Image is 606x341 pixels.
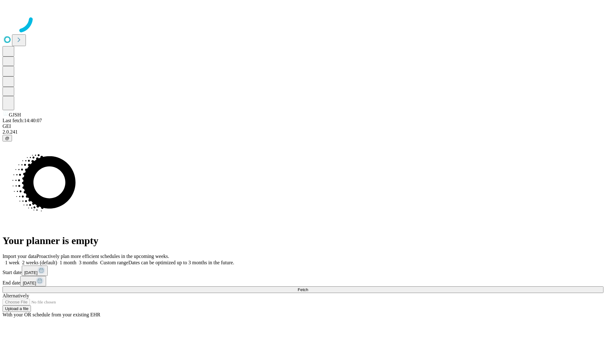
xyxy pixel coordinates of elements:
[22,260,57,265] span: 2 weeks (default)
[3,135,12,141] button: @
[3,276,603,286] div: End date
[24,270,38,275] span: [DATE]
[37,254,169,259] span: Proactively plan more efficient schedules in the upcoming weeks.
[3,129,603,135] div: 2.0.241
[3,266,603,276] div: Start date
[3,254,37,259] span: Import your data
[20,276,46,286] button: [DATE]
[298,287,308,292] span: Fetch
[128,260,234,265] span: Dates can be optimized up to 3 months in the future.
[3,312,100,317] span: With your OR schedule from your existing EHR
[9,112,21,117] span: GJSH
[79,260,98,265] span: 3 months
[5,260,20,265] span: 1 week
[3,118,42,123] span: Last fetch: 14:40:07
[3,305,31,312] button: Upload a file
[3,235,603,247] h1: Your planner is empty
[3,286,603,293] button: Fetch
[60,260,76,265] span: 1 month
[3,123,603,129] div: GEI
[3,293,29,298] span: Alternatively
[23,281,36,285] span: [DATE]
[5,136,9,141] span: @
[22,266,48,276] button: [DATE]
[100,260,128,265] span: Custom range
